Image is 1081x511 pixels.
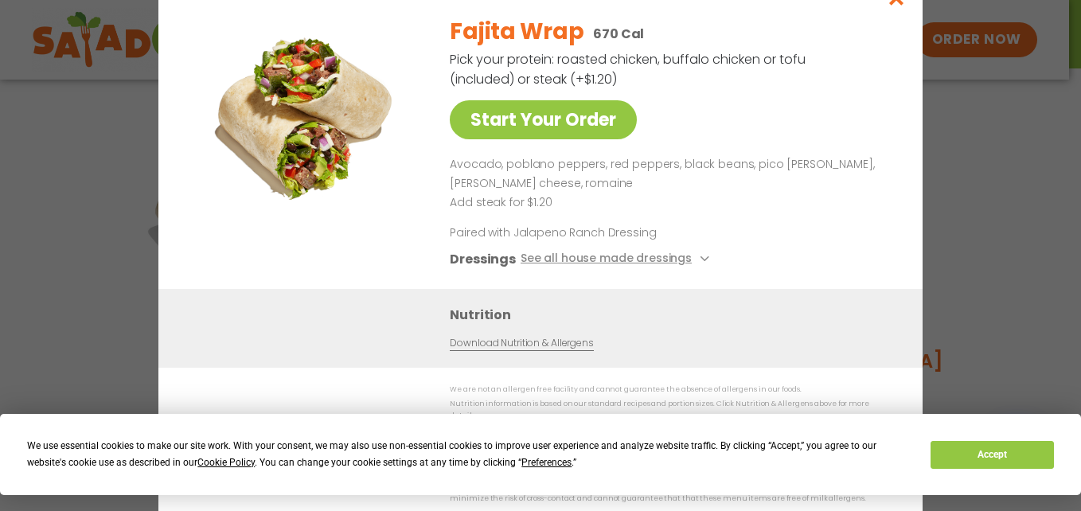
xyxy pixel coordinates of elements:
[450,306,899,326] h3: Nutrition
[450,49,808,89] p: Pick your protein: roasted chicken, buffalo chicken or tofu (included) or steak (+$1.20)
[450,398,891,423] p: Nutrition information is based on our standard recipes and portion sizes. Click Nutrition & Aller...
[593,24,644,44] p: 670 Cal
[521,250,714,270] button: See all house made dressings
[450,225,744,242] p: Paired with Jalapeno Ranch Dressing
[450,193,884,213] p: Add steak for $1.20
[450,155,884,212] div: Page 1
[450,250,516,270] h3: Dressings
[931,441,1053,469] button: Accept
[450,384,891,396] p: We are not an allergen free facility and cannot guarantee the absence of allergens in our foods.
[450,100,637,139] a: Start Your Order
[197,457,255,468] span: Cookie Policy
[194,3,417,226] img: Featured product photo for Fajita Wrap
[521,457,572,468] span: Preferences
[450,337,593,352] a: Download Nutrition & Allergens
[450,15,583,49] h2: Fajita Wrap
[450,155,884,193] p: Avocado, poblano peppers, red peppers, black beans, pico [PERSON_NAME], [PERSON_NAME] cheese, rom...
[27,438,911,471] div: We use essential cookies to make our site work. With your consent, we may also use non-essential ...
